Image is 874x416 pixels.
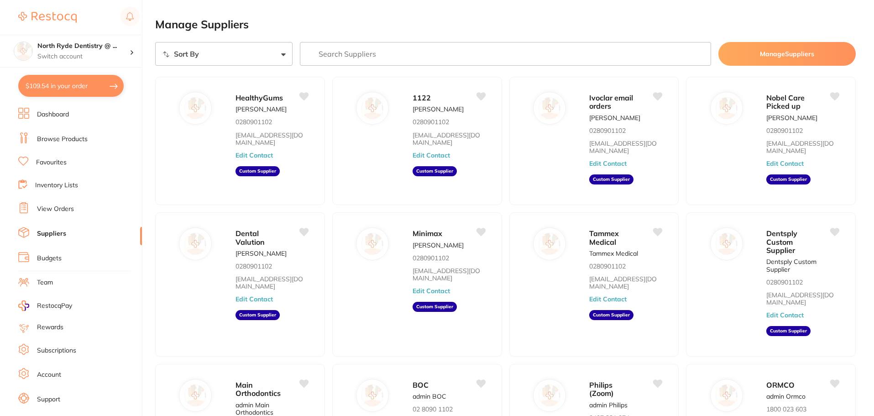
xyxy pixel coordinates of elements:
h2: Manage Suppliers [155,18,856,31]
a: Rewards [37,323,63,332]
button: Edit Contact [766,160,804,167]
button: ManageSuppliers [718,42,856,66]
a: Suppliers [37,229,66,238]
span: Tammex Medical [589,229,619,246]
aside: Custom Supplier [236,310,280,320]
p: 0280901102 [413,118,449,126]
span: Dentsply Custom Supplier [766,229,797,255]
p: 0280901102 [236,263,272,270]
a: Dashboard [37,110,69,119]
img: Restocq Logo [18,12,77,23]
img: 1122 [361,97,383,119]
span: Dental Valution [236,229,265,246]
aside: Custom Supplier [413,302,457,312]
p: 1800 023 603 [766,405,806,413]
a: Inventory Lists [35,181,78,190]
aside: Custom Supplier [236,166,280,176]
p: 0280901102 [589,263,626,270]
img: Ivoclar email orders [539,97,560,119]
a: Favourites [36,158,67,167]
aside: Custom Supplier [766,326,811,336]
p: [PERSON_NAME] [236,105,287,113]
p: 02 8090 1102 [413,405,453,413]
button: Edit Contact [589,160,627,167]
button: Edit Contact [589,295,627,303]
a: Support [37,395,60,404]
p: [PERSON_NAME] [413,242,464,249]
span: HealthyGums [236,93,283,102]
img: HealthyGums [185,97,207,119]
p: 0280901102 [413,254,449,262]
a: [EMAIL_ADDRESS][DOMAIN_NAME] [236,132,308,146]
p: [PERSON_NAME] [766,114,817,121]
img: BOC [361,384,383,406]
button: Edit Contact [413,152,450,159]
a: Account [37,370,61,379]
p: 0280901102 [589,127,626,134]
span: ORMCO [766,380,795,390]
p: admin Ormco [766,393,806,400]
a: Budgets [37,254,62,263]
img: Nobel Care Picked up [716,97,738,119]
img: North Ryde Dentistry @ Macquarie Park [14,42,32,60]
p: [PERSON_NAME] [589,114,640,121]
a: Browse Products [37,135,88,144]
a: [EMAIL_ADDRESS][DOMAIN_NAME] [766,291,839,306]
span: Philips (Zoom) [589,380,614,398]
p: 0280901102 [766,127,803,134]
p: 0280901102 [766,279,803,286]
a: Team [37,278,53,287]
a: [EMAIL_ADDRESS][DOMAIN_NAME] [589,275,662,290]
a: Restocq Logo [18,7,77,28]
button: Edit Contact [236,152,273,159]
input: Search Suppliers [300,42,712,66]
a: [EMAIL_ADDRESS][DOMAIN_NAME] [236,275,308,290]
a: View Orders [37,205,74,214]
img: Philips (Zoom) [539,384,560,406]
p: [PERSON_NAME] [236,250,287,257]
img: ORMCO [716,384,738,406]
img: Dental Valution [185,233,207,255]
p: admin Main Orthodontics [236,401,308,416]
a: [EMAIL_ADDRESS][DOMAIN_NAME] [413,267,485,282]
button: Edit Contact [236,295,273,303]
aside: Custom Supplier [766,174,811,184]
aside: Custom Supplier [589,174,633,184]
aside: Custom Supplier [589,310,633,320]
span: 1122 [413,93,431,102]
button: Edit Contact [413,287,450,295]
span: Main Orthodontics [236,380,281,398]
button: $109.54 in your order [18,75,124,97]
span: Minimax [413,229,442,238]
a: Subscriptions [37,346,76,355]
img: Dentsply Custom Supplier [716,233,738,255]
aside: Custom Supplier [413,166,457,176]
h4: North Ryde Dentistry @ Macquarie Park [37,42,130,51]
p: admin BOC [413,393,446,400]
img: Minimax [361,233,383,255]
button: Edit Contact [766,311,804,319]
span: BOC [413,380,429,390]
span: Ivoclar email orders [589,93,633,111]
p: admin Philips [589,401,628,409]
p: Tammex Medical [589,250,638,257]
img: RestocqPay [18,300,29,311]
p: Switch account [37,52,130,61]
img: Tammex Medical [539,233,560,255]
p: 0280901102 [236,118,272,126]
a: [EMAIL_ADDRESS][DOMAIN_NAME] [766,140,839,154]
a: [EMAIL_ADDRESS][DOMAIN_NAME] [413,132,485,146]
a: [EMAIL_ADDRESS][DOMAIN_NAME] [589,140,662,154]
span: RestocqPay [37,301,72,311]
span: Nobel Care Picked up [766,93,805,111]
a: RestocqPay [18,300,72,311]
p: Dentsply Custom Supplier [766,258,839,273]
img: Main Orthodontics [185,384,207,406]
p: [PERSON_NAME] [413,105,464,113]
